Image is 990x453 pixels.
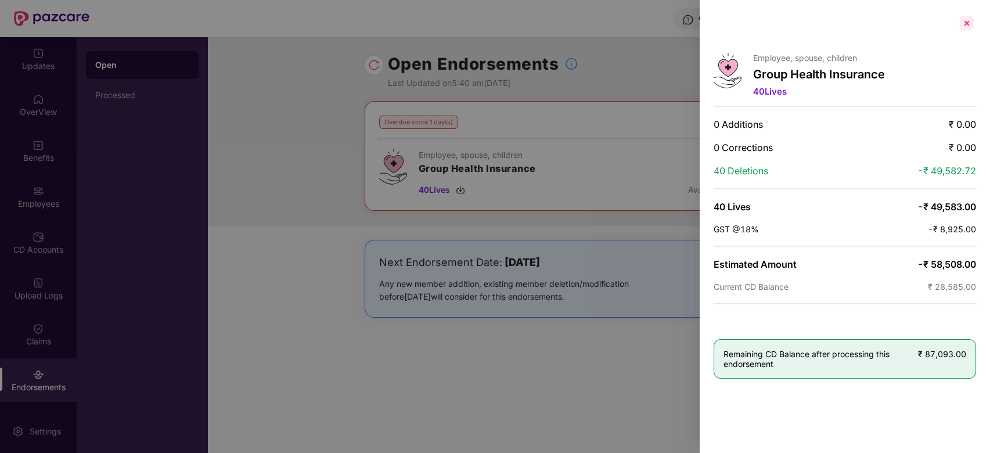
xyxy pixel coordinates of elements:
p: Group Health Insurance [753,67,885,81]
span: 40 Deletions [714,165,768,177]
span: 0 Additions [714,118,763,130]
span: -₹ 58,508.00 [917,258,976,270]
span: 40 Lives [753,86,787,97]
span: ₹ 87,093.00 [918,349,966,359]
span: ₹ 0.00 [949,142,976,153]
span: ₹ 28,585.00 [928,282,976,292]
span: Current CD Balance [714,282,789,292]
p: Employee, spouse, children [753,53,885,63]
img: svg+xml;base64,PHN2ZyB4bWxucz0iaHR0cDovL3d3dy53My5vcmcvMjAwMC9zdmciIHdpZHRoPSI0Ny43MTQiIGhlaWdodD... [714,53,741,88]
span: 40 Lives [714,201,751,213]
span: Remaining CD Balance after processing this endorsement [723,349,918,369]
span: GST @18% [714,224,759,234]
span: -₹ 8,925.00 [928,224,976,234]
span: -₹ 49,582.72 [917,165,976,177]
span: ₹ 0.00 [949,118,976,130]
span: 0 Corrections [714,142,773,153]
span: Estimated Amount [714,258,797,270]
span: -₹ 49,583.00 [917,201,976,213]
